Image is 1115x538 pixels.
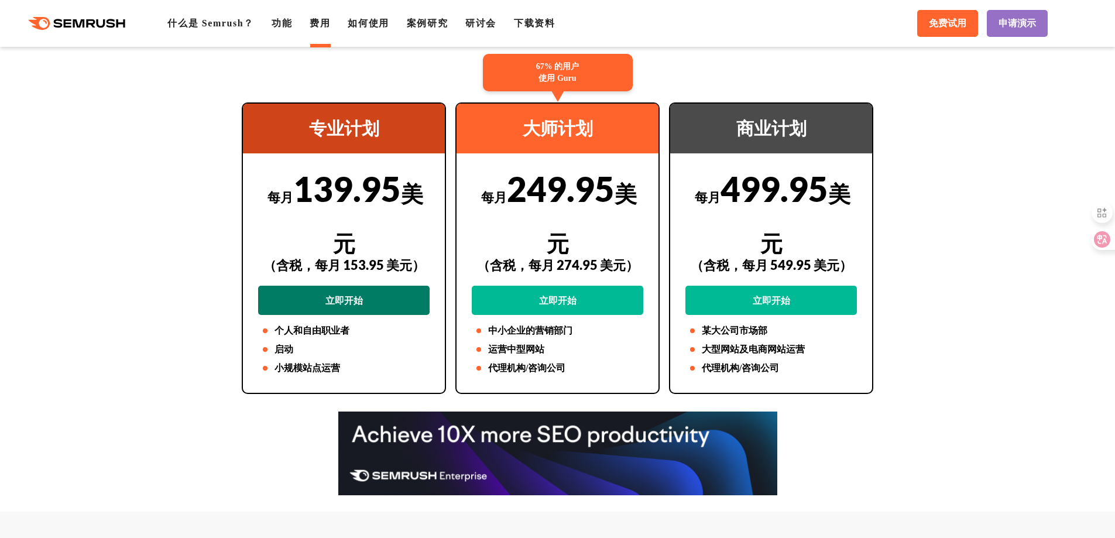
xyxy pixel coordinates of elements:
[523,119,593,138] font: 大师计划
[325,294,363,306] font: 立即开始
[917,10,978,37] a: 免费试用
[465,18,496,28] a: 研讨会
[721,169,828,209] font: 499.95
[702,363,779,373] font: 代理机构/咨询公司
[272,18,292,28] a: 功能
[488,325,572,335] font: 中小企业的营销部门
[263,257,425,273] font: （含税，每月 153.95 美元）
[472,286,643,315] a: 立即开始
[929,18,966,28] font: 免费试用
[310,18,330,28] a: 费用
[488,344,544,354] font: 运营中型网站
[702,325,767,335] font: 某大公司市场部
[538,74,576,83] font: 使用 Guru
[999,18,1036,28] font: 申请演示
[477,257,639,273] font: （含税，每月 274.95 美元）
[691,257,852,273] font: （含税，每月 549.95 美元）
[293,169,401,209] font: 139.95
[348,18,389,28] a: 如何使用
[702,344,805,354] font: 大型网站及电商网站运营
[753,294,790,306] font: 立即开始
[685,286,857,315] a: 立即开始
[407,18,448,28] a: 案例研究
[275,325,349,335] font: 个人和自由职业者
[536,62,579,71] font: 67% 的用户
[514,18,555,28] a: 下载资料
[167,18,254,28] a: 什么是 Semrush？
[695,189,721,205] font: 每月
[275,363,340,373] font: 小规模站点运营
[736,119,807,138] font: 商业计划
[507,169,615,209] font: 249.95
[488,363,565,373] font: 代理机构/咨询公司
[309,119,379,138] font: 专业计划
[539,294,577,306] font: 立即开始
[258,286,430,315] a: 立即开始
[267,189,293,205] font: 每月
[275,344,293,354] font: 启动
[481,189,507,205] font: 每月
[987,10,1048,37] a: 申请演示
